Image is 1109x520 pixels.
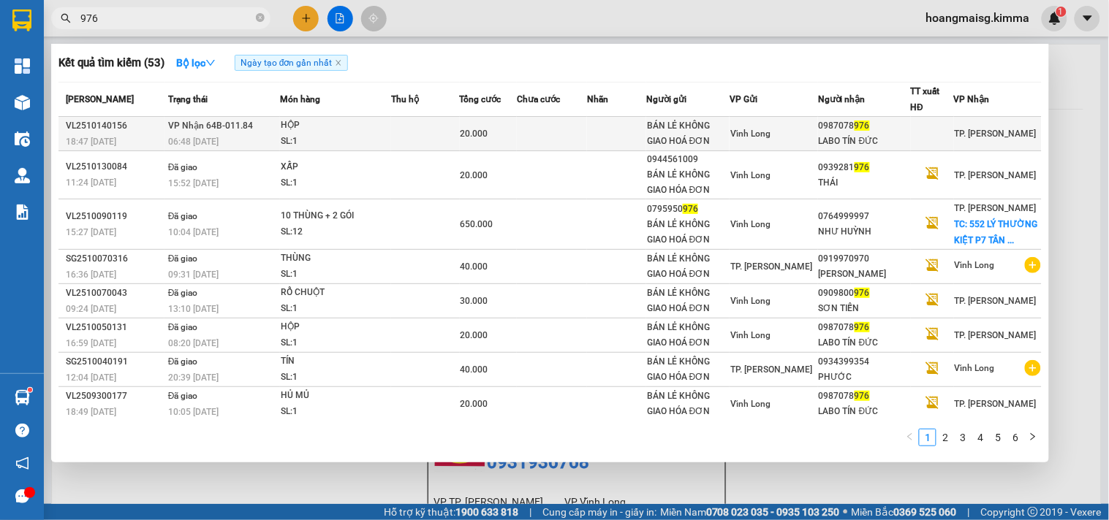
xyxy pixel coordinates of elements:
div: [PERSON_NAME] [819,267,910,282]
span: Trạng thái [168,94,208,104]
span: Ngày tạo đơn gần nhất [235,55,348,71]
div: 0944561009 [647,152,729,167]
img: warehouse-icon [15,95,30,110]
span: Món hàng [280,94,320,104]
div: 10 THÙNG + 2 GÓI [281,208,390,224]
span: Người nhận [818,94,866,104]
div: SL: 1 [281,267,390,283]
a: 5 [990,429,1006,446]
div: 0795950 [647,202,729,217]
sup: 1 [28,388,32,392]
span: TP. [PERSON_NAME] [955,330,1037,340]
div: LABO TÍN ĐỨC [819,335,910,351]
div: SG2510070316 [66,251,164,267]
button: right [1024,429,1042,446]
span: 11:24 [DATE] [66,177,116,188]
div: BÁN LẺ KHÔNG GIAO HOÁ ĐƠN [647,286,729,316]
span: Đã giao [168,211,198,221]
span: Đã giao [168,391,198,401]
button: left [901,429,919,446]
div: VL2510140156 [66,118,164,134]
div: LABO TÍN ĐỨC [819,134,910,149]
span: TP. [PERSON_NAME] [955,399,1037,409]
div: SL: 1 [281,175,390,191]
li: Previous Page [901,429,919,446]
img: logo-vxr [12,9,31,31]
div: 0764999997 [819,209,910,224]
span: notification [15,456,29,470]
span: down [205,58,216,68]
span: TP. [PERSON_NAME] [730,261,812,272]
span: VP Nhận [954,94,990,104]
div: BÁN LẺ KHÔNG GIAO HÓA ĐƠN [647,354,729,385]
div: PHƯỚC [819,370,910,385]
div: SL: 1 [281,370,390,386]
img: warehouse-icon [15,168,30,183]
div: BÁN LẺ KHÔNG GIAO HÓA ĐƠN [647,389,729,419]
input: Tìm tên, số ĐT hoặc mã đơn [80,10,253,26]
span: Nhãn [587,94,608,104]
span: Người gửi [646,94,686,104]
img: solution-icon [15,204,30,220]
div: HỘP [281,319,390,335]
span: TP. [PERSON_NAME] [955,170,1037,180]
span: Vĩnh Long [730,129,771,139]
div: VL2510090119 [66,209,164,224]
span: Chưa cước [517,94,560,104]
div: SL: 1 [281,404,390,420]
div: RỔ CHUỘT [281,285,390,301]
span: Đã giao [168,322,198,332]
span: environment [101,98,111,108]
span: 20.000 [461,170,488,180]
div: VL2510130084 [66,159,164,175]
div: 0987078 [819,320,910,335]
div: 0939281 [819,160,910,175]
div: SL: 1 [281,301,390,317]
div: THÙNG [281,251,390,267]
strong: Bộ lọc [176,57,216,69]
img: warehouse-icon [15,390,30,405]
span: Tổng cước [460,94,501,104]
span: Vĩnh Long [730,170,771,180]
div: BÁN LẺ KHÔNG GIAO HOÁ ĐƠN [647,217,729,248]
div: THÁI [819,175,910,191]
span: 10:04 [DATE] [168,227,219,237]
span: TP. [PERSON_NAME] [730,364,812,375]
span: Vĩnh Long [730,330,771,340]
span: 976 [855,288,870,298]
span: Đã giao [168,356,198,367]
div: SL: 12 [281,224,390,240]
li: VP Vĩnh Long [101,79,194,95]
a: 6 [1007,429,1023,446]
span: close-circle [256,13,265,22]
div: TÍN [281,353,390,370]
div: SL: 1 [281,335,390,351]
span: Vĩnh Long [730,399,771,409]
span: message [15,489,29,503]
div: VL2510050131 [66,320,164,335]
span: 40.000 [461,261,488,272]
span: 976 [855,162,870,172]
span: TP. [PERSON_NAME] [955,296,1037,306]
span: 30.000 [461,296,488,306]
span: 16:59 [DATE] [66,338,116,348]
span: 09:31 [DATE] [168,269,219,280]
span: 976 [855,391,870,401]
h3: Kết quả tìm kiếm ( 53 ) [58,56,164,71]
span: Vĩnh Long [730,296,771,306]
li: 5 [989,429,1007,446]
div: BÁN LẺ KHÔNG GIAO HÓA ĐƠN [647,167,729,198]
span: VP Gửi [730,94,757,104]
div: VL2509300177 [66,389,164,404]
span: 13:10 [DATE] [168,304,219,314]
img: logo.jpg [7,7,58,58]
div: XẤP [281,159,390,175]
div: SL: 1 [281,134,390,150]
span: 976 [855,322,870,332]
span: 06:48 [DATE] [168,137,219,147]
div: BÁN LẺ KHÔNG GIAO HOÁ ĐƠN [647,118,729,149]
span: 20.000 [461,129,488,139]
a: 4 [972,429,988,446]
div: BÁN LẺ KHÔNG GIAO HOÁ ĐƠN [647,251,729,282]
span: 15:27 [DATE] [66,227,116,237]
